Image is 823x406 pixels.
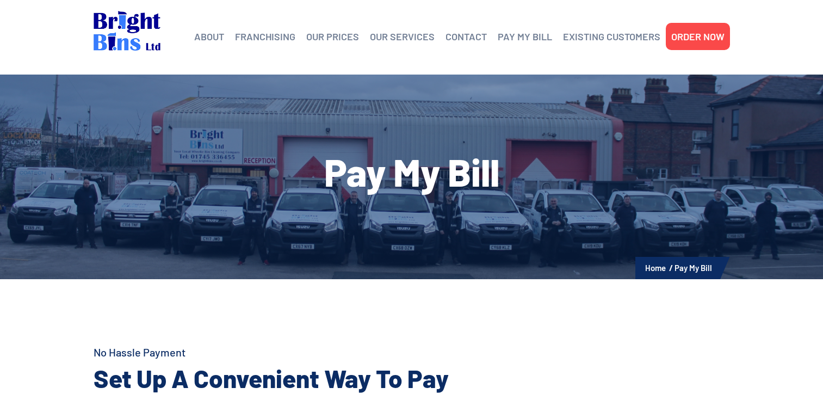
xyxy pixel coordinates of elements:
a: Home [645,263,666,273]
a: OUR SERVICES [370,28,435,45]
li: Pay My Bill [675,261,712,275]
a: EXISTING CUSTOMERS [563,28,660,45]
h1: Pay My Bill [94,152,730,190]
a: PAY MY BILL [498,28,552,45]
a: CONTACT [445,28,487,45]
a: FRANCHISING [235,28,295,45]
h2: Set Up A Convenient Way To Pay [94,362,502,395]
a: OUR PRICES [306,28,359,45]
a: ORDER NOW [671,28,725,45]
h4: No Hassle Payment [94,345,502,360]
a: ABOUT [194,28,224,45]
